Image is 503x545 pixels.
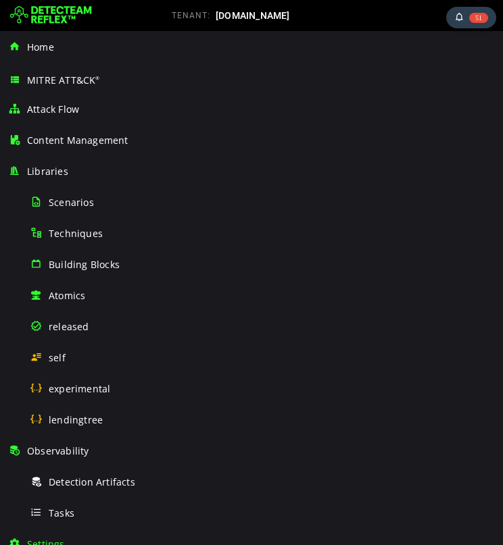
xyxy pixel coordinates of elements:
span: self [49,351,66,364]
span: Scenarios [49,196,94,209]
span: Home [27,41,54,53]
span: Detection Artifacts [49,475,135,488]
span: MITRE ATT&CK [27,74,100,86]
span: Observability [27,444,89,457]
span: Techniques [49,227,103,240]
img: Detecteam logo [10,5,92,26]
span: Libraries [27,165,68,178]
span: Atomics [49,289,85,302]
span: released [49,320,89,333]
span: lendingtree [49,413,103,426]
sup: ® [95,75,99,81]
div: Task Notifications [446,7,496,28]
span: Attack Flow [27,103,79,115]
span: experimental [49,382,110,395]
span: Tasks [49,507,74,519]
span: TENANT: [172,11,210,20]
span: Building Blocks [49,258,120,271]
span: [DOMAIN_NAME] [216,10,290,21]
span: Content Management [27,134,128,147]
span: 51 [469,13,488,23]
